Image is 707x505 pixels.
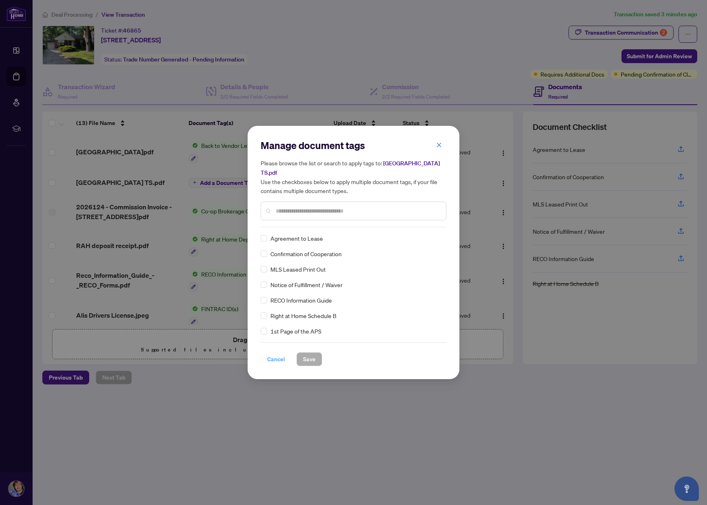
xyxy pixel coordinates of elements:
span: Right at Home Schedule B [270,311,336,320]
h5: Please browse the list or search to apply tags to: Use the checkboxes below to apply multiple doc... [261,158,446,195]
span: Cancel [267,353,285,366]
span: Notice of Fulfillment / Waiver [270,280,343,289]
span: Confirmation of Cooperation [270,249,342,258]
span: Agreement to Lease [270,234,323,243]
button: Save [296,352,322,366]
h2: Manage document tags [261,139,446,152]
button: Cancel [261,352,292,366]
span: close [436,142,442,148]
button: Open asap [674,476,699,501]
span: MLS Leased Print Out [270,265,326,274]
span: RECO Information Guide [270,296,332,305]
span: 1st Page of the APS [270,327,321,336]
